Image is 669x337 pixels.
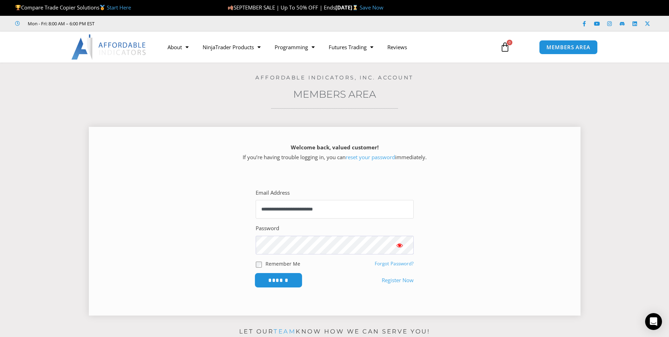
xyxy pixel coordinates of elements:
img: 🏆 [15,5,21,10]
a: Members Area [293,88,376,100]
a: reset your password [346,154,395,161]
iframe: Customer reviews powered by Trustpilot [104,20,210,27]
img: 🥇 [100,5,105,10]
span: Mon - Fri: 8:00 AM – 6:00 PM EST [26,19,94,28]
div: Open Intercom Messenger [645,313,662,330]
label: Password [256,223,279,233]
span: MEMBERS AREA [546,45,590,50]
img: LogoAI | Affordable Indicators – NinjaTrader [71,34,147,60]
a: NinjaTrader Products [196,39,268,55]
a: Register Now [382,276,414,285]
a: 0 [490,37,520,57]
strong: [DATE] [335,4,360,11]
a: Affordable Indicators, Inc. Account [255,74,414,81]
a: Save Now [360,4,383,11]
a: team [274,328,296,335]
nav: Menu [160,39,492,55]
p: If you’re having trouble logging in, you can immediately. [101,143,568,162]
label: Email Address [256,188,290,198]
img: ⌛ [353,5,358,10]
label: Remember Me [265,260,300,267]
a: Reviews [380,39,414,55]
a: Forgot Password? [375,260,414,267]
a: About [160,39,196,55]
img: 🍂 [228,5,233,10]
span: 0 [507,40,512,45]
span: Compare Trade Copier Solutions [15,4,131,11]
a: Futures Trading [322,39,380,55]
a: MEMBERS AREA [539,40,598,54]
a: Start Here [107,4,131,11]
button: Show password [386,236,414,254]
span: SEPTEMBER SALE | Up To 50% OFF | Ends [228,4,335,11]
strong: Welcome back, valued customer! [291,144,379,151]
a: Programming [268,39,322,55]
